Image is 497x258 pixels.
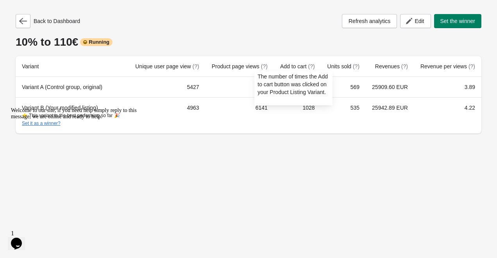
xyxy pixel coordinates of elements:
td: 25942.89 EUR [366,97,414,133]
span: (?) [193,63,199,69]
span: Add to cart [280,63,315,69]
span: (?) [261,63,268,69]
span: Product page views [212,63,268,69]
span: (?) [353,63,359,69]
td: 25909.60 EUR [366,77,414,97]
td: 3.89 [414,77,481,97]
td: 4963 [129,97,205,133]
button: Edit [400,14,431,28]
td: 6141 [206,97,274,133]
span: Set the winner [440,18,476,24]
span: Revenue per views [420,63,475,69]
th: Variant [16,56,129,77]
button: Refresh analytics [342,14,397,28]
span: Unique user page view [135,63,199,69]
td: 4.22 [414,97,481,133]
div: Back to Dashboard [16,14,80,28]
span: Refresh analytics [349,18,390,24]
td: 569 [321,77,366,97]
span: Welcome to our site, if you need help simply reply to this message, we are online and ready to help. [3,3,129,15]
span: Revenues [375,63,408,69]
td: 6657 [206,77,274,97]
span: (?) [401,63,408,69]
span: Units sold [327,63,359,69]
td: 1028 [274,97,321,133]
span: (?) [468,63,475,69]
span: (?) [308,63,315,69]
iframe: chat widget [8,104,148,223]
button: Set the winner [434,14,482,28]
div: Welcome to our site, if you need help simply reply to this message, we are online and ready to help. [3,3,144,16]
div: 10% to 110€ [16,36,481,48]
div: Variant A (Control group, original) [22,83,123,91]
td: 535 [321,97,366,133]
div: Variant B (Your modified listing) [22,104,123,127]
span: Edit [415,18,424,24]
iframe: chat widget [8,227,33,250]
div: Running [80,38,113,46]
td: 5427 [129,77,205,97]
